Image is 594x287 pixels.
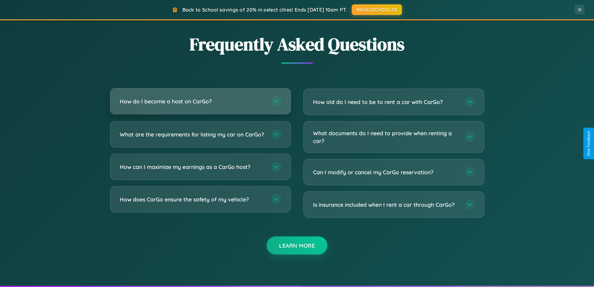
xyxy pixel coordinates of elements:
[120,195,265,203] h3: How does CarGo ensure the safety of my vehicle?
[182,7,347,13] span: Back to School savings of 20% in select cities! Ends [DATE] 10am PT.
[110,32,484,56] h2: Frequently Asked Questions
[267,236,327,255] button: Learn More
[587,131,591,156] div: Give Feedback
[352,4,402,15] button: BACK2SCHOOL20
[120,97,265,105] h3: How do I become a host on CarGo?
[313,129,458,145] h3: What documents do I need to provide when renting a car?
[120,163,265,171] h3: How can I maximize my earnings as a CarGo host?
[120,131,265,138] h3: What are the requirements for listing my car on CarGo?
[313,168,458,176] h3: Can I modify or cancel my CarGo reservation?
[313,98,458,106] h3: How old do I need to be to rent a car with CarGo?
[313,201,458,209] h3: Is insurance included when I rent a car through CarGo?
